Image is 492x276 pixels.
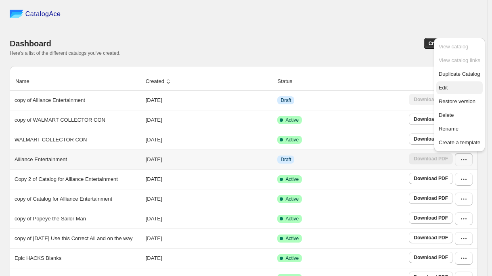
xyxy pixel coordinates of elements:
[15,254,61,262] p: Epic HACKS Blanks
[143,110,275,130] td: [DATE]
[429,40,473,47] span: Create new catalog
[409,114,453,125] a: Download PDF
[414,136,448,142] span: Download PDF
[409,193,453,204] a: Download PDF
[439,71,480,77] span: Duplicate Catalog
[439,57,480,63] span: View catalog links
[143,130,275,149] td: [DATE]
[285,255,299,261] span: Active
[285,117,299,123] span: Active
[15,175,118,183] p: Copy 2 of Catalog for Alliance Entertainment
[10,50,121,56] span: Here's a list of the different catalogs you've created.
[414,175,448,182] span: Download PDF
[281,97,291,104] span: Draft
[409,212,453,224] a: Download PDF
[424,38,477,49] button: Create new catalog
[15,195,112,203] p: copy of Catalog for Alliance Entertainment
[15,215,86,223] p: copy of Popeye the Sailor Man
[285,176,299,183] span: Active
[143,228,275,248] td: [DATE]
[281,156,291,163] span: Draft
[143,189,275,209] td: [DATE]
[414,116,448,122] span: Download PDF
[409,252,453,263] a: Download PDF
[143,91,275,110] td: [DATE]
[439,85,448,91] span: Edit
[15,96,85,104] p: copy of Alliance Entertainment
[439,44,468,50] span: View catalog
[409,133,453,145] a: Download PDF
[14,74,39,89] button: Name
[143,169,275,189] td: [DATE]
[15,116,105,124] p: copy of WALMART COLLECTOR CON
[10,39,51,48] span: Dashboard
[414,215,448,221] span: Download PDF
[143,149,275,169] td: [DATE]
[439,112,454,118] span: Delete
[285,137,299,143] span: Active
[414,254,448,261] span: Download PDF
[10,10,23,18] img: catalog ace
[15,156,67,164] p: Alliance Entertainment
[409,173,453,184] a: Download PDF
[414,195,448,201] span: Download PDF
[25,10,61,18] span: CatalogAce
[439,139,480,145] span: Create a template
[143,248,275,268] td: [DATE]
[15,136,87,144] p: WALMART COLLECTOR CON
[276,74,301,89] button: Status
[15,234,132,243] p: copy of [DATE] Use this Correct All and on the way
[285,196,299,202] span: Active
[143,209,275,228] td: [DATE]
[439,98,475,104] span: Restore version
[285,235,299,242] span: Active
[439,126,459,132] span: Rename
[285,216,299,222] span: Active
[414,234,448,241] span: Download PDF
[409,232,453,243] a: Download PDF
[144,74,174,89] button: Created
